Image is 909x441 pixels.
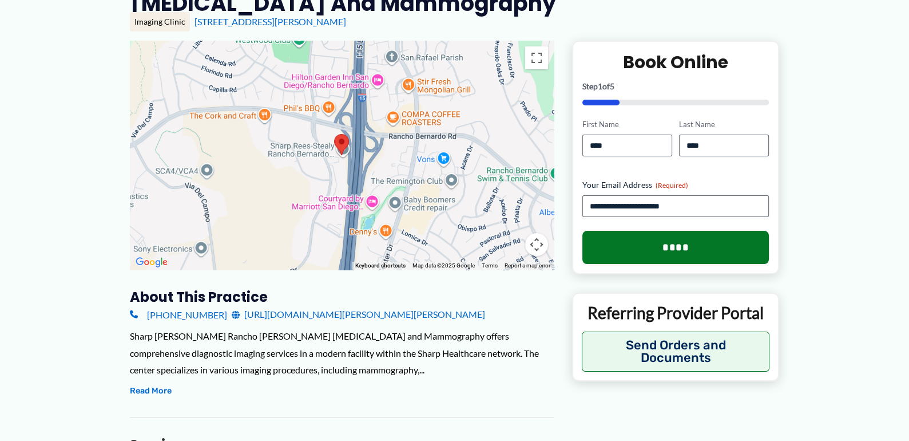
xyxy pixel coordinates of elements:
[582,302,770,323] p: Referring Provider Portal
[355,262,406,270] button: Keyboard shortcuts
[525,46,548,69] button: Toggle fullscreen view
[525,233,548,256] button: Map camera controls
[130,328,554,379] div: Sharp [PERSON_NAME] Rancho [PERSON_NAME] [MEDICAL_DATA] and Mammography offers comprehensive diag...
[412,262,475,269] span: Map data ©2025 Google
[133,255,170,270] a: Open this area in Google Maps (opens a new window)
[582,332,770,372] button: Send Orders and Documents
[505,262,550,269] a: Report a map error
[130,384,172,398] button: Read More
[482,262,498,269] a: Terms (opens in new tab)
[656,181,688,190] span: (Required)
[130,288,554,306] h3: About this practice
[194,16,346,27] a: [STREET_ADDRESS][PERSON_NAME]
[232,306,485,323] a: [URL][DOMAIN_NAME][PERSON_NAME][PERSON_NAME]
[582,51,769,73] h2: Book Online
[133,255,170,270] img: Google
[610,81,614,91] span: 5
[582,119,672,130] label: First Name
[130,306,227,323] a: [PHONE_NUMBER]
[130,12,190,31] div: Imaging Clinic
[598,81,602,91] span: 1
[679,119,769,130] label: Last Name
[582,179,769,191] label: Your Email Address
[582,82,769,90] p: Step of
